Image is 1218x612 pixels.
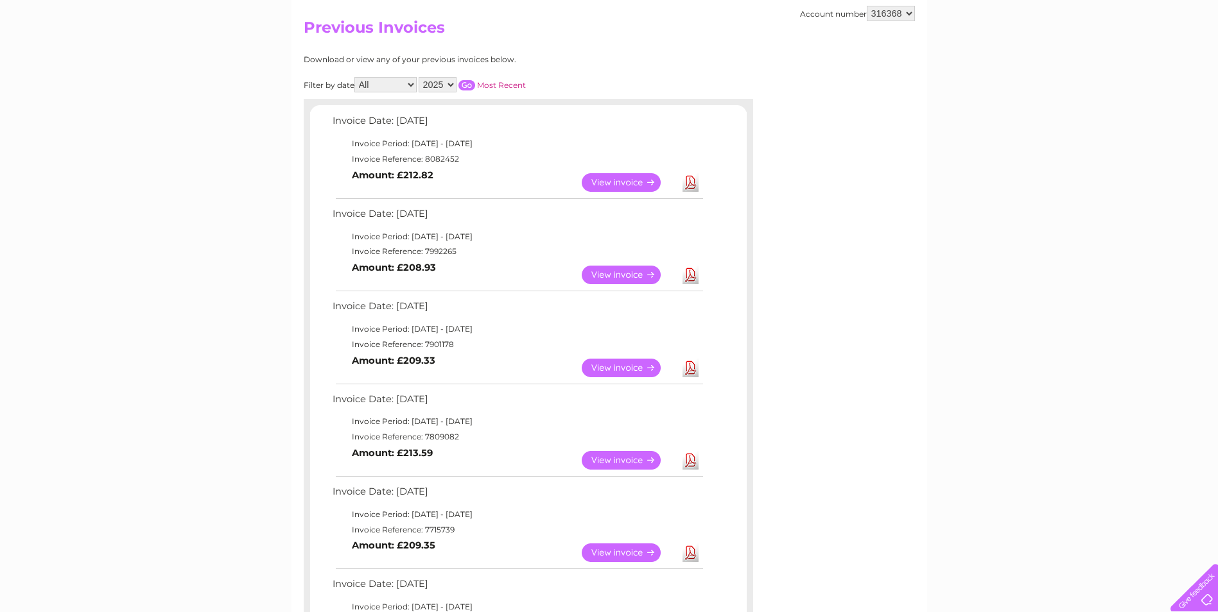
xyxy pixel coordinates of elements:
[329,151,705,167] td: Invoice Reference: 8082452
[329,244,705,259] td: Invoice Reference: 7992265
[582,173,676,192] a: View
[306,7,913,62] div: Clear Business is a trading name of Verastar Limited (registered in [GEOGRAPHIC_DATA] No. 3667643...
[329,229,705,244] td: Invoice Period: [DATE] - [DATE]
[582,266,676,284] a: View
[683,173,699,192] a: Download
[683,266,699,284] a: Download
[683,543,699,562] a: Download
[329,414,705,429] td: Invoice Period: [DATE] - [DATE]
[352,447,433,459] b: Amount: £213.59
[329,429,705,445] td: Invoice Reference: 7809082
[582,359,676,377] a: View
[352,169,433,181] b: Amount: £212.82
[329,321,705,337] td: Invoice Period: [DATE] - [DATE]
[329,136,705,151] td: Invoice Period: [DATE] - [DATE]
[329,575,705,599] td: Invoice Date: [DATE]
[1024,55,1052,64] a: Energy
[329,507,705,522] td: Invoice Period: [DATE] - [DATE]
[352,540,435,551] b: Amount: £209.35
[582,543,676,562] a: View
[1060,55,1099,64] a: Telecoms
[304,55,641,64] div: Download or view any of your previous invoices below.
[582,451,676,470] a: View
[329,298,705,321] td: Invoice Date: [DATE]
[683,359,699,377] a: Download
[42,33,108,72] img: logo.png
[352,262,436,273] b: Amount: £208.93
[329,391,705,414] td: Invoice Date: [DATE]
[304,19,915,43] h2: Previous Invoices
[329,483,705,507] td: Invoice Date: [DATE]
[1133,55,1164,64] a: Contact
[329,112,705,136] td: Invoice Date: [DATE]
[683,451,699,470] a: Download
[800,6,915,21] div: Account number
[329,337,705,352] td: Invoice Reference: 7901178
[329,205,705,229] td: Invoice Date: [DATE]
[1176,55,1206,64] a: Log out
[992,55,1016,64] a: Water
[304,77,641,92] div: Filter by date
[329,522,705,538] td: Invoice Reference: 7715739
[976,6,1065,22] a: 0333 014 3131
[477,80,526,90] a: Most Recent
[352,355,435,366] b: Amount: £209.33
[1106,55,1125,64] a: Blog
